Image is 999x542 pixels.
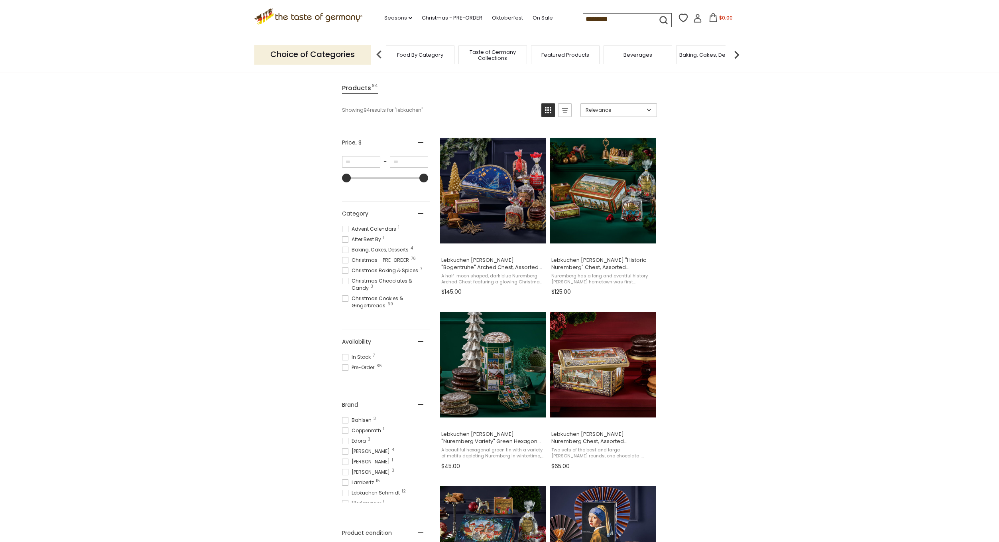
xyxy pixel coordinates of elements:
[371,47,387,63] img: previous arrow
[392,448,394,452] span: 4
[586,107,644,114] span: Relevance
[342,458,392,465] span: [PERSON_NAME]
[342,83,378,94] a: View Products Tab
[704,13,737,25] button: $0.00
[398,226,399,229] span: 1
[551,288,571,296] span: $125.00
[384,14,412,22] a: Seasons
[551,447,655,459] span: Two sets of the best and large [PERSON_NAME] rounds, one chocolate-covered, the other glazed, ins...
[402,489,406,493] span: 12
[440,305,546,473] a: Lebkuchen Schmidt
[729,47,745,63] img: next arrow
[383,427,384,431] span: 1
[254,45,371,64] p: Choice of Categories
[342,448,392,455] span: [PERSON_NAME]
[390,156,428,168] input: Maximum value
[551,273,655,285] span: Nuremberg has a long and eventful history – [PERSON_NAME] hometown was first mentioned in the "Si...
[342,354,373,361] span: In Stock
[342,417,374,424] span: Bahlsen
[492,14,523,22] a: Oktoberfest
[623,52,652,58] a: Beverages
[541,103,555,117] a: View grid mode
[558,103,572,117] a: View list mode
[371,285,373,289] span: 3
[342,500,383,507] span: Niederegger
[342,469,392,476] span: [PERSON_NAME]
[397,52,443,58] a: Food By Category
[380,158,390,165] span: –
[550,131,656,299] a: Lebkuchen Schmidt
[342,210,368,218] span: Category
[550,305,656,473] a: Lebkuchen Schmidt Nuremberg Chest, Assorted Lebkuchen, 550g
[342,267,421,274] span: Christmas Baking & Spices
[342,257,411,264] span: Christmas - PRE-ORDER
[383,236,384,240] span: 1
[342,437,368,445] span: Edora
[387,302,393,306] span: 69
[383,500,384,504] span: 1
[376,479,380,483] span: 15
[342,529,392,537] span: Product condition
[373,354,375,358] span: 7
[411,246,413,250] span: 4
[679,52,741,58] a: Baking, Cakes, Desserts
[342,138,362,147] span: Price
[342,401,358,409] span: Brand
[368,437,370,441] span: 3
[342,277,430,292] span: Christmas Chocolates & Candy
[372,83,378,93] span: 94
[580,103,657,117] a: Sort options
[441,462,460,471] span: $45.00
[342,479,376,486] span: Lambertz
[440,131,546,299] a: Lebkuchen Schmidt
[392,469,394,473] span: 3
[342,338,371,346] span: Availability
[550,138,656,243] img: Lebkuchen Schmidt "Historic Nuremberg" Chest, Assorted Lebkuchen
[551,257,655,271] span: Lebkuchen [PERSON_NAME] "Historic Nuremberg" Chest, Assorted Lebkuchen
[422,14,482,22] a: Christmas - PRE-ORDER
[441,257,545,271] span: Lebkuchen [PERSON_NAME] "Bogentruhe" Arched Chest, Assorted Lebkuchen
[541,52,589,58] a: Featured Products
[420,267,422,271] span: 7
[441,273,545,285] span: A half-moon shaped, dark blue Nuremberg Arched Chest featuring a glowing Christmas tree, full of ...
[342,246,411,253] span: Baking, Cakes, Desserts
[533,14,553,22] a: On Sale
[376,364,382,368] span: 85
[441,288,462,296] span: $145.00
[342,103,535,117] div: Showing results for " "
[364,107,370,114] b: 94
[550,312,656,418] img: Lebkuchen Schmidt Nuremberg Chest, Assorted Lebkuchen, 550g
[719,14,733,21] span: $0.00
[342,489,402,497] span: Lebkuchen Schmidt
[356,138,362,146] span: , $
[342,236,383,243] span: After Best By
[441,447,545,459] span: A beautiful hexagonal green tin with a variety of motifs depicting Nuremberg in wintertime, conta...
[342,156,380,168] input: Minimum value
[342,226,399,233] span: Advent Calendars
[461,49,525,61] a: Taste of Germany Collections
[551,462,570,471] span: $65.00
[342,295,430,309] span: Christmas Cookies & Gingerbreads
[374,417,376,421] span: 3
[440,138,546,243] img: Lebkuchen Schmidt "Bogentruhe" Arched Chest, Assorted Lebkuchen
[440,312,546,418] img: Lebkuchen Schmidt "Nuremberg Variety" Green Hexagonal Tin, Assorted Lebkuchen and Holiday Cookies
[392,458,393,462] span: 1
[342,427,383,434] span: Coppenrath
[342,364,377,371] span: Pre-Order
[441,431,545,445] span: Lebkuchen [PERSON_NAME] "Nuremberg Variety" Green Hexagonal Tin, Assorted Lebkuchen and Holiday C...
[411,257,416,261] span: 76
[551,431,655,445] span: Lebkuchen [PERSON_NAME] Nuremberg Chest, Assorted Lebkuchen, 550g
